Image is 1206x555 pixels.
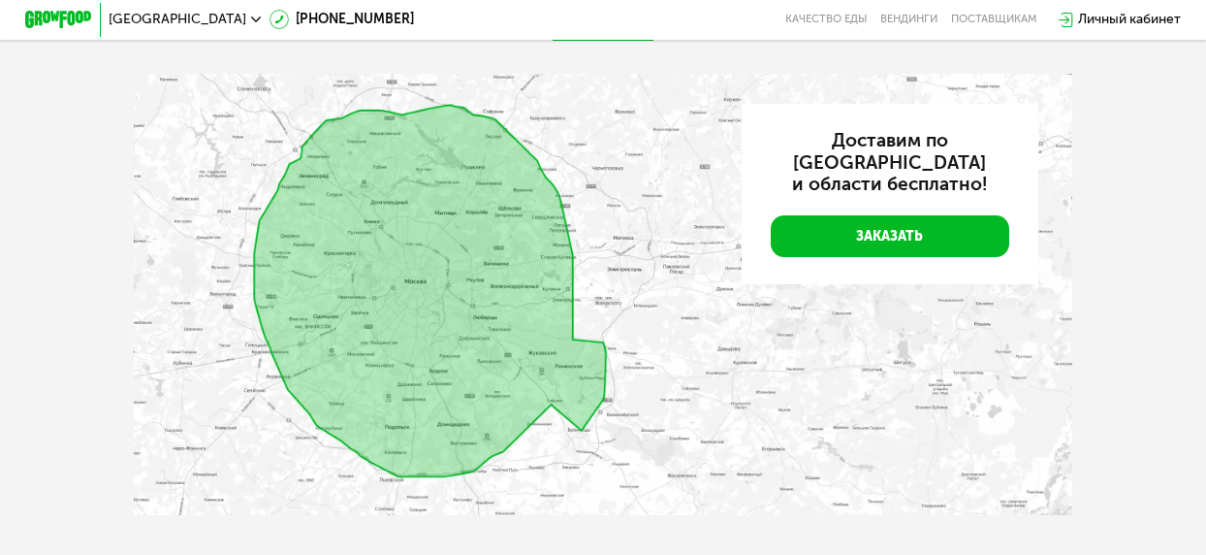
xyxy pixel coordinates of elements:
[771,215,1009,257] a: Заказать
[880,13,937,26] a: Вендинги
[771,130,1009,195] h3: Доставим по [GEOGRAPHIC_DATA] и области бесплатно!
[134,74,1072,514] img: qjxAnTPE20vLBGq3.webp
[109,13,246,26] span: [GEOGRAPHIC_DATA]
[951,13,1037,26] div: поставщикам
[270,10,415,30] a: [PHONE_NUMBER]
[785,13,867,26] a: Качество еды
[1078,10,1181,30] div: Личный кабинет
